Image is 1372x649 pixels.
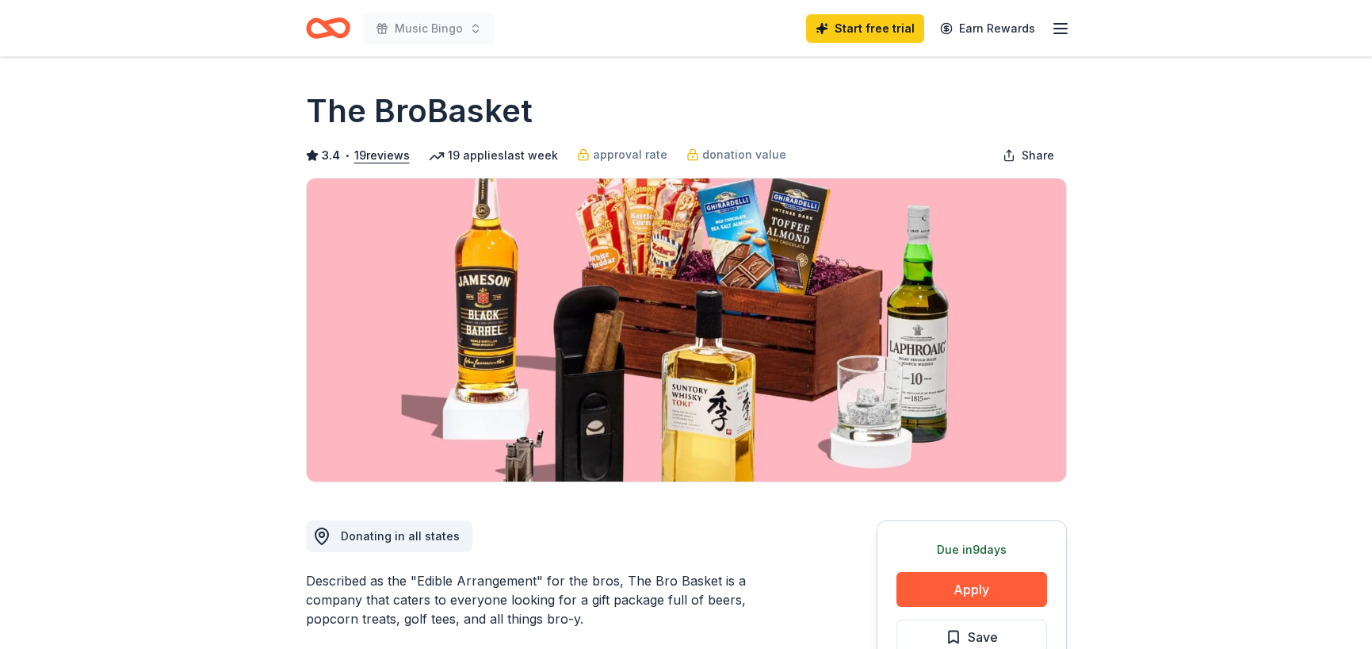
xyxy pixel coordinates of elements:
[341,529,460,543] span: Donating in all states
[306,89,533,133] h1: The BroBasket
[577,145,667,164] a: approval rate
[354,146,410,165] button: 19reviews
[896,572,1047,607] button: Apply
[344,149,350,162] span: •
[363,13,495,44] button: Music Bingo
[931,14,1045,43] a: Earn Rewards
[429,146,558,165] div: 19 applies last week
[896,540,1047,559] div: Due in 9 days
[806,14,924,43] a: Start free trial
[593,145,667,164] span: approval rate
[1022,146,1054,165] span: Share
[968,627,998,647] span: Save
[322,146,340,165] span: 3.4
[686,145,786,164] a: donation value
[306,571,801,628] div: Described as the "Edible Arrangement" for the bros, The Bro Basket is a company that caters to ev...
[307,179,1066,482] img: Image for The BroBasket
[306,10,350,47] a: Home
[990,140,1067,171] button: Share
[395,19,463,38] span: Music Bingo
[702,145,786,164] span: donation value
